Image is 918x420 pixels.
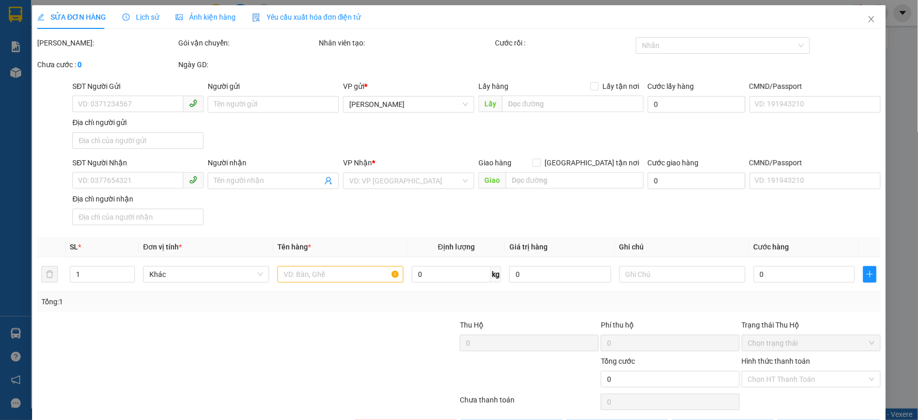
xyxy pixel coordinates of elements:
[277,243,311,251] span: Tên hàng
[857,5,886,34] button: Close
[742,357,811,365] label: Hình thức thanh toán
[178,59,317,70] div: Ngày GD:
[122,13,159,21] span: Lịch sử
[72,209,204,225] input: Địa chỉ của người nhận
[750,81,881,92] div: CMND/Passport
[867,15,876,23] span: close
[37,37,176,49] div: [PERSON_NAME]:
[863,266,876,283] button: plus
[41,296,354,307] div: Tổng: 1
[70,243,78,251] span: SL
[37,13,44,21] span: edit
[648,96,745,113] input: Cước lấy hàng
[648,82,694,90] label: Cước lấy hàng
[72,117,204,128] div: Địa chỉ người gửi
[459,394,600,412] div: Chưa thanh toán
[208,157,339,168] div: Người nhận
[460,321,484,329] span: Thu Hộ
[503,96,644,112] input: Dọc đường
[37,13,106,21] span: SỬA ĐƠN HÀNG
[748,335,875,351] span: Chọn trạng thái
[319,37,493,49] div: Nhân viên tạo:
[742,319,881,331] div: Trạng thái Thu Hộ
[438,243,475,251] span: Định lượng
[149,267,263,282] span: Khác
[176,13,236,21] span: Ảnh kiện hàng
[619,266,745,283] input: Ghi Chú
[252,13,361,21] span: Yêu cầu xuất hóa đơn điện tử
[495,37,634,49] div: Cước rồi :
[72,157,204,168] div: SĐT Người Nhận
[491,266,501,283] span: kg
[41,266,58,283] button: delete
[479,96,503,112] span: Lấy
[72,132,204,149] input: Địa chỉ của người gửi
[208,81,339,92] div: Người gửi
[350,97,469,112] span: Phan Đình Phùng
[277,266,403,283] input: VD: Bàn, Ghế
[344,81,475,92] div: VP gửi
[479,82,509,90] span: Lấy hàng
[506,172,644,189] input: Dọc đường
[77,60,82,69] b: 0
[178,37,317,49] div: Gói vận chuyển:
[601,357,635,365] span: Tổng cước
[864,270,876,278] span: plus
[601,319,740,335] div: Phí thu hộ
[648,159,699,167] label: Cước giao hàng
[122,13,130,21] span: clock-circle
[754,243,789,251] span: Cước hàng
[189,99,197,107] span: phone
[479,172,506,189] span: Giao
[750,157,881,168] div: CMND/Passport
[72,193,204,205] div: Địa chỉ người nhận
[252,13,260,22] img: icon
[479,159,512,167] span: Giao hàng
[325,177,333,185] span: user-add
[37,59,176,70] div: Chưa cước :
[599,81,644,92] span: Lấy tận nơi
[344,159,372,167] span: VP Nhận
[72,81,204,92] div: SĐT Người Gửi
[176,13,183,21] span: picture
[648,173,745,189] input: Cước giao hàng
[509,243,548,251] span: Giá trị hàng
[541,157,644,168] span: [GEOGRAPHIC_DATA] tận nơi
[189,176,197,184] span: phone
[143,243,182,251] span: Đơn vị tính
[615,237,750,257] th: Ghi chú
